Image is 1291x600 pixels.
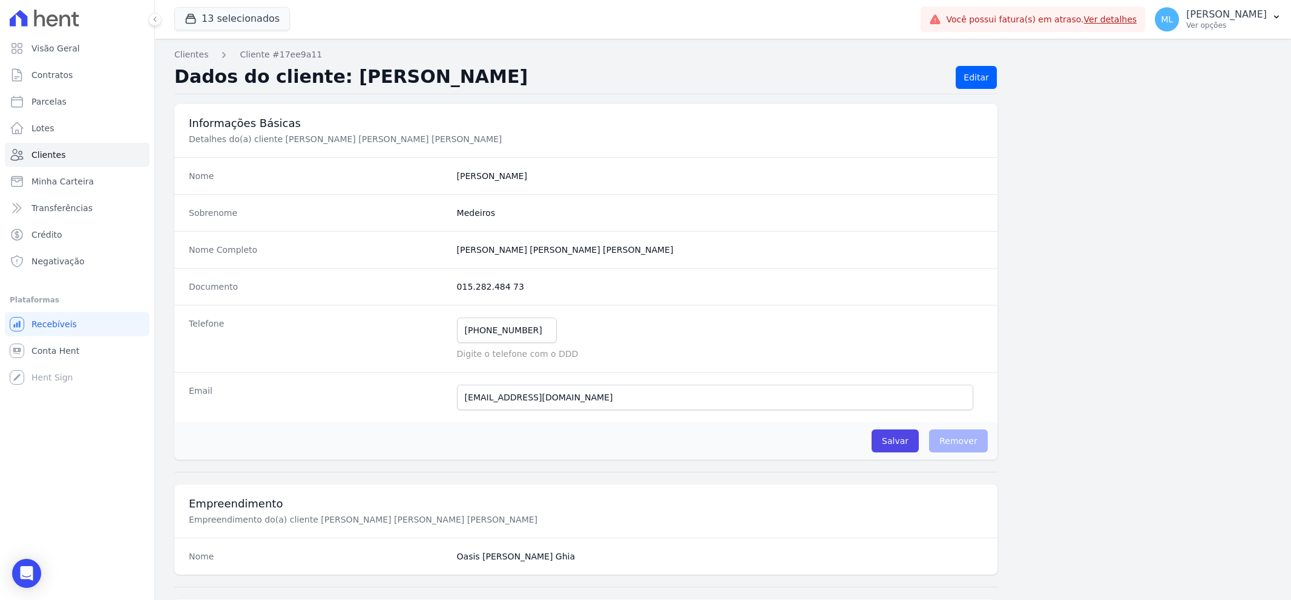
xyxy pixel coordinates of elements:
a: Clientes [5,143,149,167]
span: Você possui fatura(s) em atraso. [946,13,1137,26]
dd: [PERSON_NAME] [PERSON_NAME] [PERSON_NAME] [457,244,983,256]
a: Visão Geral [5,36,149,60]
span: Remover [929,429,988,452]
dt: Nome [189,170,447,182]
nav: Breadcrumb [174,48,1272,61]
span: Conta Hent [31,345,79,357]
a: Editar [956,66,996,89]
dd: 015.282.484 73 [457,281,983,293]
p: Empreendimento do(a) cliente [PERSON_NAME] [PERSON_NAME] [PERSON_NAME] [189,514,596,526]
dd: [PERSON_NAME] [457,170,983,182]
p: [PERSON_NAME] [1186,8,1267,21]
a: Conta Hent [5,339,149,363]
span: Contratos [31,69,73,81]
span: Transferências [31,202,93,214]
button: 13 selecionados [174,7,290,30]
a: Lotes [5,116,149,140]
button: ML [PERSON_NAME] Ver opções [1145,2,1291,36]
a: Ver detalhes [1084,15,1137,24]
span: Minha Carteira [31,175,94,187]
dt: Nome Completo [189,244,447,256]
div: Plataformas [10,293,145,307]
h3: Informações Básicas [189,116,983,131]
p: Digite o telefone com o DDD [457,348,983,360]
h3: Empreendimento [189,497,983,511]
a: Recebíveis [5,312,149,336]
a: Clientes [174,48,208,61]
dt: Sobrenome [189,207,447,219]
a: Contratos [5,63,149,87]
dt: Email [189,385,447,410]
a: Cliente #17ee9a11 [240,48,322,61]
span: Negativação [31,255,85,267]
span: ML [1161,15,1173,24]
span: Clientes [31,149,65,161]
a: Crédito [5,223,149,247]
input: Salvar [872,429,919,452]
dt: Nome [189,550,447,562]
a: Negativação [5,249,149,273]
dd: Medeiros [457,207,983,219]
a: Parcelas [5,90,149,114]
dd: Oasis [PERSON_NAME] Ghia [457,550,983,562]
dt: Telefone [189,318,447,360]
p: Ver opções [1186,21,1267,30]
span: Visão Geral [31,42,80,54]
a: Minha Carteira [5,169,149,194]
h2: Dados do cliente: [PERSON_NAME] [174,66,946,89]
p: Detalhes do(a) cliente [PERSON_NAME] [PERSON_NAME] [PERSON_NAME] [189,133,596,145]
span: Parcelas [31,96,67,108]
span: Crédito [31,229,62,241]
dt: Documento [189,281,447,293]
span: Recebíveis [31,318,77,330]
div: Open Intercom Messenger [12,559,41,588]
span: Lotes [31,122,54,134]
a: Transferências [5,196,149,220]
